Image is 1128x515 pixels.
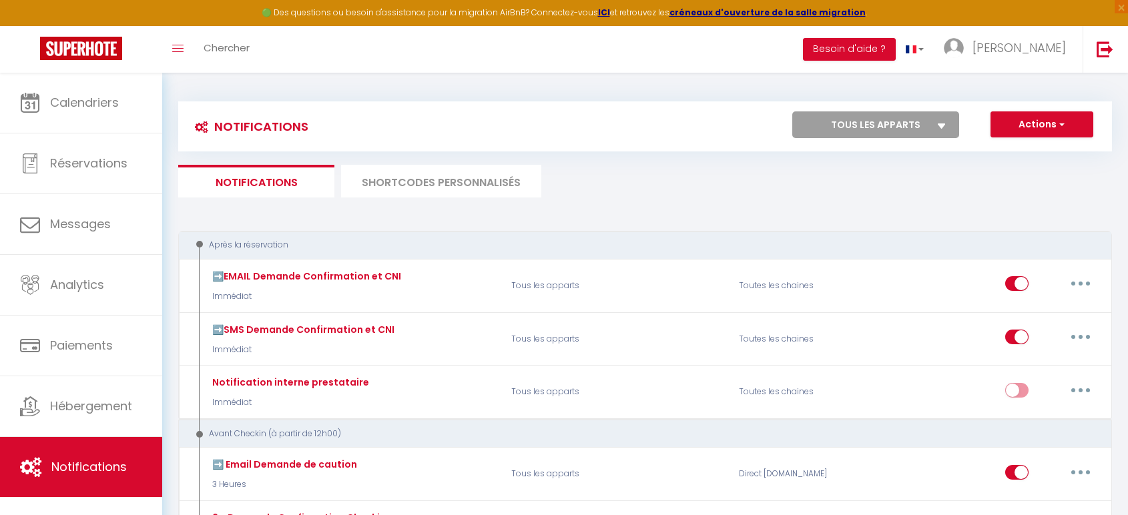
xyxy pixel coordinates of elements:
[209,322,394,337] div: ➡️SMS Demande Confirmation et CNI
[503,455,730,494] p: Tous les apparts
[50,276,104,293] span: Analytics
[204,41,250,55] span: Chercher
[50,94,119,111] span: Calendriers
[503,373,730,412] p: Tous les apparts
[730,373,881,412] div: Toutes les chaines
[991,111,1093,138] button: Actions
[1097,41,1113,57] img: logout
[209,457,357,472] div: ➡️ Email Demande de caution
[191,239,1082,251] div: Après la réservation
[50,155,127,171] span: Réservations
[598,7,610,18] a: ICI
[209,290,401,303] p: Immédiat
[194,26,260,73] a: Chercher
[50,215,111,232] span: Messages
[730,320,881,358] div: Toutes les chaines
[803,38,896,61] button: Besoin d'aide ?
[209,478,357,491] p: 3 Heures
[209,344,394,356] p: Immédiat
[40,37,122,60] img: Super Booking
[51,458,127,475] span: Notifications
[191,428,1082,440] div: Avant Checkin (à partir de 12h00)
[972,39,1066,56] span: [PERSON_NAME]
[341,165,541,197] li: SHORTCODES PERSONNALISÉS
[209,375,369,390] div: Notification interne prestataire
[209,269,401,284] div: ➡️EMAIL Demande Confirmation et CNI
[178,165,334,197] li: Notifications
[503,320,730,358] p: Tous les apparts
[934,26,1083,73] a: ... [PERSON_NAME]
[669,7,866,18] a: créneaux d'ouverture de la salle migration
[503,266,730,305] p: Tous les apparts
[944,38,964,58] img: ...
[730,455,881,494] div: Direct [DOMAIN_NAME]
[188,111,308,141] h3: Notifications
[209,396,369,409] p: Immédiat
[50,398,132,414] span: Hébergement
[730,266,881,305] div: Toutes les chaines
[50,337,113,354] span: Paiements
